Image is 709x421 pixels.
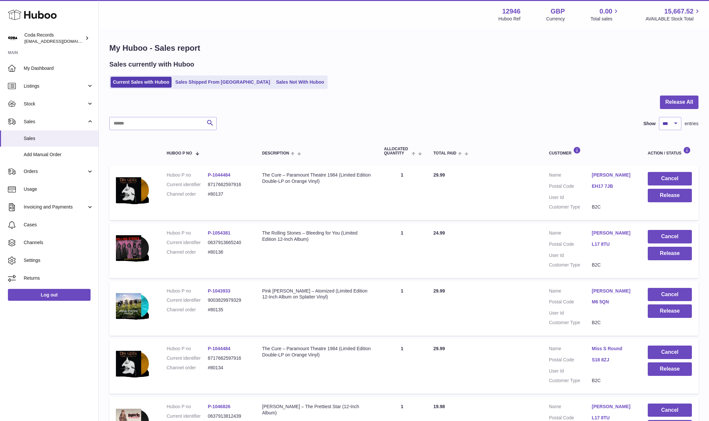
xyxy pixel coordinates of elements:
[167,239,208,246] dt: Current identifier
[262,404,371,416] div: [PERSON_NAME] – The Prettiest Star (12-Inch Album)
[592,183,635,189] a: EH17 7JB
[262,151,289,155] span: Description
[592,172,635,178] a: [PERSON_NAME]
[648,288,692,301] button: Cancel
[592,241,635,247] a: L17 8TU
[24,65,94,71] span: My Dashboard
[592,415,635,421] a: L17 8TU
[648,147,692,155] div: Action / Status
[592,204,635,210] dd: B2C
[24,275,94,281] span: Returns
[592,346,635,352] a: Miss S Round
[167,249,208,255] dt: Channel order
[592,299,635,305] a: M6 5QN
[262,346,371,358] div: The Cure – Paramount Theatre 1984 (Limited Edition Double-LP on Orange Vinyl)
[167,307,208,313] dt: Channel order
[167,404,208,410] dt: Huboo P no
[167,365,208,371] dt: Channel order
[208,191,249,197] dd: #80137
[648,362,692,376] button: Release
[24,83,87,89] span: Listings
[167,151,192,155] span: Huboo P no
[549,288,592,296] dt: Name
[24,119,87,125] span: Sales
[549,172,592,180] dt: Name
[377,281,427,336] td: 1
[592,320,635,326] dd: B2C
[167,182,208,188] dt: Current identifier
[645,7,701,22] a: 15,667.52 AVAILABLE Stock Total
[502,7,521,16] strong: 12946
[208,249,249,255] dd: #80136
[592,262,635,268] dd: B2C
[549,262,592,268] dt: Customer Type
[549,147,635,155] div: Customer
[549,310,592,316] dt: User Id
[549,204,592,210] dt: Customer Type
[549,194,592,201] dt: User Id
[592,357,635,363] a: S18 8ZJ
[24,239,94,246] span: Channels
[549,368,592,374] dt: User Id
[549,299,592,307] dt: Postal Code
[549,241,592,249] dt: Postal Code
[24,39,97,44] span: [EMAIL_ADDRESS][DOMAIN_NAME]
[549,320,592,326] dt: Customer Type
[685,121,698,127] span: entries
[645,16,701,22] span: AVAILABLE Stock Total
[648,247,692,260] button: Release
[208,346,231,351] a: P-1044484
[648,304,692,318] button: Release
[208,365,249,371] dd: #80134
[116,288,149,323] img: 1746636399.png
[433,288,445,294] span: 29.99
[648,189,692,202] button: Release
[590,7,620,22] a: 0.00 Total sales
[24,32,84,44] div: Coda Records
[551,7,565,16] strong: GBP
[549,252,592,259] dt: User Id
[167,230,208,236] dt: Huboo P no
[433,346,445,351] span: 29.99
[167,288,208,294] dt: Huboo P no
[648,230,692,243] button: Cancel
[592,230,635,236] a: [PERSON_NAME]
[549,357,592,365] dt: Postal Code
[116,346,149,381] img: 1747149166.png
[24,152,94,158] span: Add Manual Order
[648,172,692,185] button: Cancel
[262,288,371,300] div: Pink [PERSON_NAME] – Atomized (Limited Edition 12-Inch Album on Splatter Vinyl)
[8,33,18,43] img: haz@pcatmedia.com
[549,378,592,384] dt: Customer Type
[208,307,249,313] dd: #80135
[24,257,94,264] span: Settings
[208,172,231,178] a: P-1044484
[116,172,149,208] img: 1747149166.png
[208,239,249,246] dd: 0637913665240
[24,204,87,210] span: Invoicing and Payments
[208,297,249,303] dd: 9003829979329
[433,230,445,236] span: 24.99
[167,355,208,361] dt: Current identifier
[109,43,698,53] h1: My Huboo - Sales report
[24,135,94,142] span: Sales
[384,147,410,155] span: ALLOCATED Quantity
[660,96,698,109] button: Release All
[262,172,371,184] div: The Cure – Paramount Theatre 1984 (Limited Edition Double-LP on Orange Vinyl)
[208,404,231,409] a: P-1046826
[549,346,592,353] dt: Name
[600,7,613,16] span: 0.00
[377,223,427,278] td: 1
[208,182,249,188] dd: 8717662597916
[208,355,249,361] dd: 8717662597916
[8,289,91,301] a: Log out
[499,16,521,22] div: Huboo Ref
[377,339,427,394] td: 1
[167,413,208,419] dt: Current identifier
[167,172,208,178] dt: Huboo P no
[208,413,249,419] dd: 0637913812439
[167,346,208,352] dt: Huboo P no
[116,230,149,266] img: 129461755071786.png
[24,168,87,175] span: Orders
[167,191,208,197] dt: Channel order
